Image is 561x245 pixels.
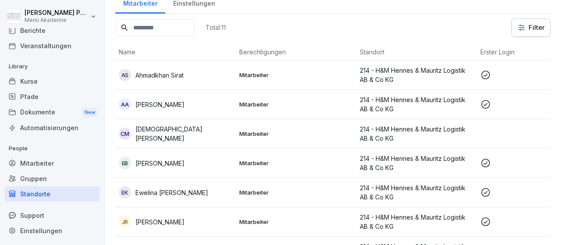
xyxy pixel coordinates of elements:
p: 214 - H&M Hennes & Mauritz Logistik AB & Co KG [360,213,473,231]
a: Standorte [4,186,100,202]
p: Library [4,60,100,74]
p: 214 - H&M Hennes & Mauritz Logistik AB & Co KG [360,95,473,114]
p: 214 - H&M Hennes & Mauritz Logistik AB & Co KG [360,66,473,84]
div: AA [119,98,131,110]
a: Einstellungen [4,223,100,238]
div: CM [119,128,131,140]
div: Support [4,208,100,223]
p: Ahmadkhan Sirat [135,71,184,80]
p: [PERSON_NAME] Pacyna [25,9,89,17]
div: JR [119,216,131,228]
a: Automatisierungen [4,120,100,135]
p: 214 - H&M Hennes & Mauritz Logistik AB & Co KG [360,183,473,202]
a: Veranstaltungen [4,38,100,53]
a: Pfade [4,89,100,104]
p: [PERSON_NAME] [135,217,185,227]
div: EK [119,186,131,199]
p: Total: 11 [206,23,226,32]
p: Mitarbeiter [239,188,353,196]
a: Berichte [4,23,100,38]
p: [PERSON_NAME] [135,100,185,109]
div: Filter [517,23,545,32]
th: Standort [356,44,477,60]
a: Kurse [4,74,100,89]
a: Mitarbeiter [4,156,100,171]
p: Mitarbeiter [239,218,353,226]
p: 214 - H&M Hennes & Mauritz Logistik AB & Co KG [360,154,473,172]
p: People [4,142,100,156]
p: 214 - H&M Hennes & Mauritz Logistik AB & Co KG [360,124,473,143]
th: Name [115,44,236,60]
p: [DEMOGRAPHIC_DATA][PERSON_NAME] [135,124,232,143]
div: AS [119,69,131,81]
a: Gruppen [4,171,100,186]
p: [PERSON_NAME] [135,159,185,168]
div: New [82,107,97,117]
p: Mitarbeiter [239,71,353,79]
div: EB [119,157,131,169]
p: Ewelina [PERSON_NAME] [135,188,208,197]
a: DokumenteNew [4,104,100,121]
p: Mitarbeiter [239,100,353,108]
div: Dokumente [4,104,100,121]
button: Filter [512,19,550,36]
p: Menü Akademie [25,17,89,23]
p: Mitarbeiter [239,159,353,167]
th: Berechtigungen [236,44,356,60]
p: Mitarbeiter [239,130,353,138]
